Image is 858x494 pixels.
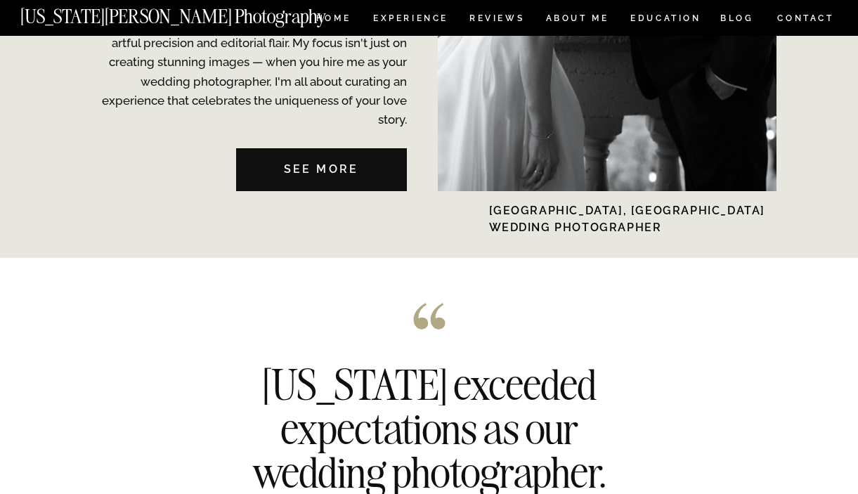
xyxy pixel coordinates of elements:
a: BLOG [720,14,754,26]
a: [US_STATE][PERSON_NAME] Photography [20,7,373,19]
h2: [GEOGRAPHIC_DATA], [GEOGRAPHIC_DATA] Wedding Photographer [489,202,776,217]
a: See MORE [236,148,407,191]
a: HOME [313,14,353,26]
a: EDUCATION [629,14,703,26]
a: Experience [373,14,447,26]
a: REVIEWS [469,14,522,26]
a: CONTACT [776,11,835,26]
a: ABOUT ME [545,14,609,26]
